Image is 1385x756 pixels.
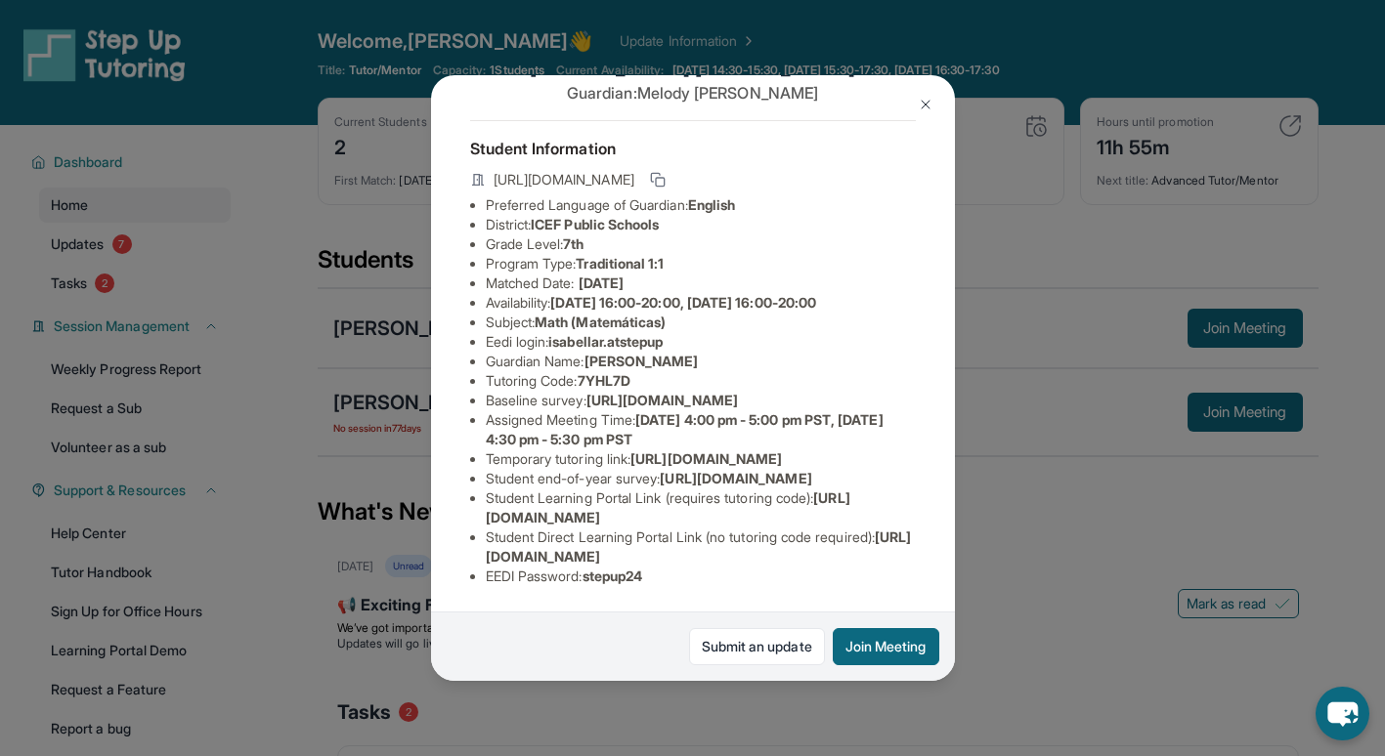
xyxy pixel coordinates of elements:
span: ICEF Public Schools [531,216,659,232]
li: EEDI Password : [486,567,916,586]
span: isabellar.atstepup [548,333,663,350]
span: 7th [563,235,584,252]
span: Traditional 1:1 [576,255,664,272]
li: Guardian Name : [486,352,916,371]
li: Matched Date: [486,273,916,293]
span: [DATE] [579,274,624,291]
li: Eedi login : [486,332,916,352]
span: 7YHL7D [578,372,630,389]
li: Student Learning Portal Link (requires tutoring code) : [486,488,916,527]
li: Grade Level: [486,234,916,254]
span: [URL][DOMAIN_NAME] [494,170,634,189]
span: [PERSON_NAME] [584,353,699,369]
span: [DATE] 4:00 pm - 5:00 pm PST, [DATE] 4:30 pm - 5:30 pm PST [486,411,884,447]
button: Copy link [646,168,670,191]
li: Program Type: [486,254,916,273]
span: [URL][DOMAIN_NAME] [586,392,738,408]
li: Student end-of-year survey : [486,469,916,488]
span: Math (Matemáticas) [535,314,666,330]
li: Tutoring Code : [486,371,916,391]
p: Guardian: Melody [PERSON_NAME] [470,81,916,105]
button: chat-button [1316,687,1369,740]
span: stepup24 [583,567,643,584]
li: Preferred Language of Guardian: [486,195,916,215]
li: Availability: [486,293,916,313]
li: District: [486,215,916,234]
img: Close Icon [918,97,933,112]
li: Subject : [486,313,916,332]
h4: Student Information [470,137,916,160]
a: Submit an update [689,628,825,665]
li: Student Direct Learning Portal Link (no tutoring code required) : [486,527,916,567]
span: [DATE] 16:00-20:00, [DATE] 16:00-20:00 [550,294,816,311]
span: [URL][DOMAIN_NAME] [630,450,782,467]
li: Baseline survey : [486,391,916,410]
span: [URL][DOMAIN_NAME] [660,470,811,486]
span: English [688,196,736,213]
li: Temporary tutoring link : [486,449,916,469]
li: Assigned Meeting Time : [486,410,916,449]
button: Join Meeting [833,628,939,665]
